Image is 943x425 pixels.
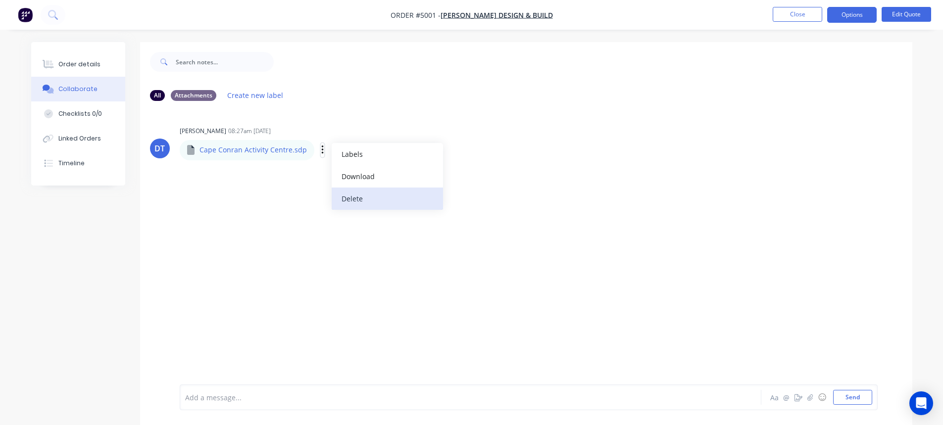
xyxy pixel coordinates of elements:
button: Checklists 0/0 [31,101,125,126]
div: Timeline [58,159,85,168]
div: DT [154,142,165,154]
button: Delete [332,188,443,210]
div: 08:27am [DATE] [228,127,271,136]
button: Timeline [31,151,125,176]
button: @ [781,391,793,403]
button: Options [827,7,877,23]
button: Labels [332,143,443,165]
div: Linked Orders [58,134,101,143]
button: Download [332,165,443,188]
button: Linked Orders [31,126,125,151]
p: Cape Conran Activity Centre.sdp [199,145,307,155]
div: Open Intercom Messenger [909,391,933,415]
button: ☺ [816,391,828,403]
span: Order #5001 - [391,10,441,20]
div: All [150,90,165,101]
button: Collaborate [31,77,125,101]
div: [PERSON_NAME] [180,127,226,136]
button: Order details [31,52,125,77]
button: Close [773,7,822,22]
div: Checklists 0/0 [58,109,102,118]
input: Search notes... [176,52,274,72]
a: [PERSON_NAME] Design & Build [441,10,553,20]
button: Aa [769,391,781,403]
div: Order details [58,60,100,69]
img: Factory [18,7,33,22]
button: Send [833,390,872,405]
button: Edit Quote [882,7,931,22]
div: Attachments [171,90,216,101]
div: Collaborate [58,85,98,94]
button: Create new label [222,89,289,102]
